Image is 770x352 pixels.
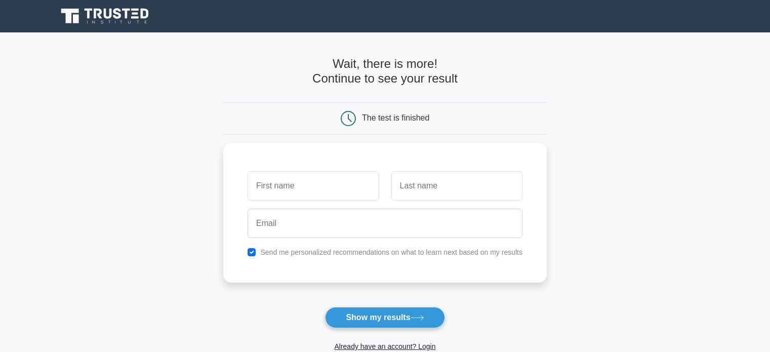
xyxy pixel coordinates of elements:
button: Show my results [325,307,444,328]
a: Already have an account? Login [334,342,435,350]
h4: Wait, there is more! Continue to see your result [223,57,547,86]
label: Send me personalized recommendations on what to learn next based on my results [260,248,522,256]
div: The test is finished [362,113,429,122]
input: First name [248,171,379,201]
input: Last name [391,171,522,201]
input: Email [248,209,522,238]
